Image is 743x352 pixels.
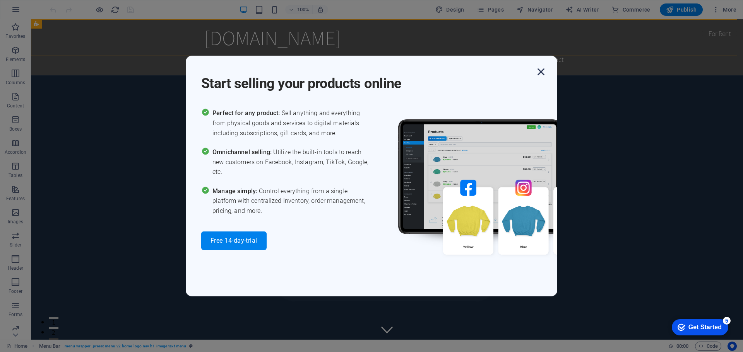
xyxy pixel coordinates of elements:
div: For Rent [671,6,706,22]
button: 3 [18,318,27,320]
h1: Start selling your products online [201,65,534,93]
button: Free 14-day-trial [201,231,267,250]
button: 1 [18,298,27,300]
span: Free 14-day-trial [211,238,257,244]
div: Get Started 5 items remaining, 0% complete [6,4,63,20]
span: Omnichannel selling: [212,148,273,156]
button: 2 [18,308,27,310]
div: 5 [57,2,65,9]
div: Get Started [23,9,56,15]
span: Sell anything and everything from physical goods and services to digital materials including subs... [212,108,371,138]
span: Perfect for any product: [212,109,281,117]
span: Control everything from a single platform with centralized inventory, order management, pricing, ... [212,186,371,216]
span: Manage simply: [212,187,259,195]
img: promo_image.png [385,108,617,277]
span: Utilize the built-in tools to reach new customers on Facebook, Instagram, TikTok, Google, etc. [212,147,371,177]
